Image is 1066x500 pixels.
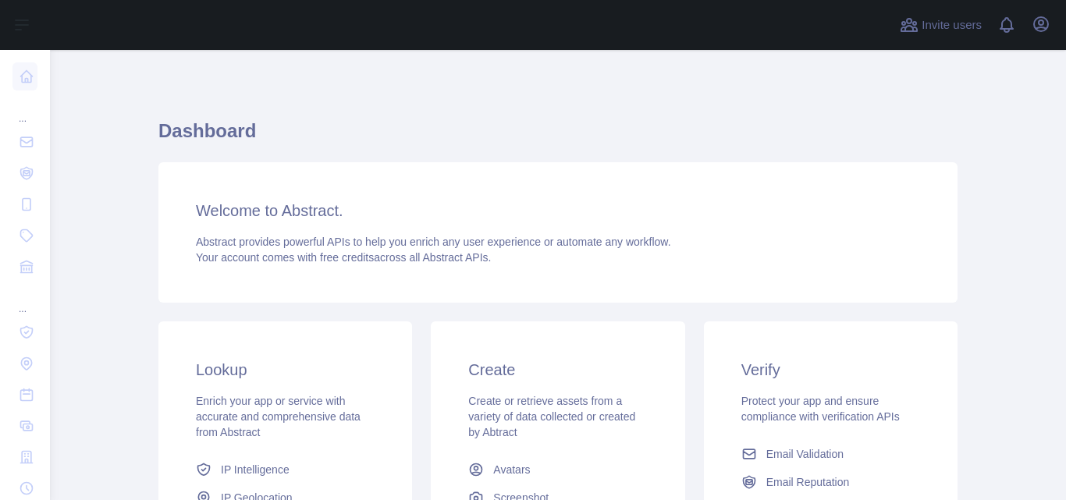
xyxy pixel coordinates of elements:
[196,236,671,248] span: Abstract provides powerful APIs to help you enrich any user experience or automate any workflow.
[741,395,900,423] span: Protect your app and ensure compliance with verification APIs
[190,456,381,484] a: IP Intelligence
[468,359,647,381] h3: Create
[735,468,926,496] a: Email Reputation
[196,395,361,438] span: Enrich your app or service with accurate and comprehensive data from Abstract
[462,456,653,484] a: Avatars
[493,462,530,477] span: Avatars
[741,359,920,381] h3: Verify
[12,284,37,315] div: ...
[221,462,290,477] span: IP Intelligence
[922,16,982,34] span: Invite users
[12,94,37,125] div: ...
[196,200,920,222] h3: Welcome to Abstract.
[766,474,850,490] span: Email Reputation
[196,359,375,381] h3: Lookup
[897,12,985,37] button: Invite users
[468,395,635,438] span: Create or retrieve assets from a variety of data collected or created by Abtract
[320,251,374,264] span: free credits
[735,440,926,468] a: Email Validation
[158,119,958,156] h1: Dashboard
[766,446,844,462] span: Email Validation
[196,251,491,264] span: Your account comes with across all Abstract APIs.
